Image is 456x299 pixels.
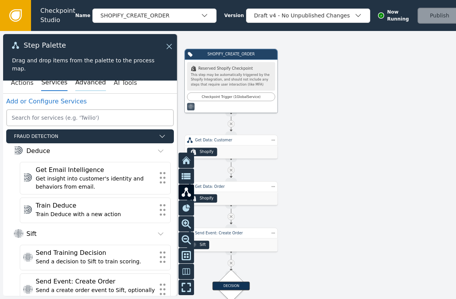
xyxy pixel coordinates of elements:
[114,75,137,91] button: AI Tools
[195,230,267,236] div: Send Event: Create Order
[200,242,206,247] div: Sift
[6,109,174,126] input: Search for services (e.g. 'Twilio')
[11,75,33,91] button: Actions
[12,57,168,73] div: Drag and drop items from the palette to the process map.
[36,201,155,210] div: Train Deduce
[195,137,267,143] div: Get Data: Customer
[101,12,201,20] div: SHOPIFY_CREATE_ORDER
[213,282,250,290] div: DECISION
[190,95,272,100] div: Checkpoint Trigger ( 1 Global Service )
[40,6,75,25] span: Checkpoint Studio
[75,12,90,19] span: Name
[191,66,272,71] div: Reserved Shopify Checkpoint
[24,42,66,49] span: Step Palette
[36,165,155,175] div: Get Email Intelligence
[387,9,411,22] span: Now Running
[14,133,155,140] span: Fraud Detection
[36,277,155,286] div: Send Event: Create Order
[36,175,155,191] div: Get insight into customer's identity and behaviors from email.
[92,9,217,23] button: SHOPIFY_CREATE_ORDER
[195,52,267,57] div: SHOPIFY_CREATE_ORDER
[224,12,244,19] span: Version
[36,210,155,218] div: Train Deduce with a new action
[26,229,36,239] div: Sift
[75,75,106,91] button: Advanced
[36,258,155,266] div: Send a decision to Sift to train scoring.
[26,146,50,156] div: Deduce
[191,72,272,87] div: This step may be automatically triggered by the Shopify Integration, and should not include any s...
[200,149,214,155] div: Shopify
[254,12,354,20] div: Draft v4 - No Unpublished Changes
[41,75,67,91] button: Services
[36,248,155,258] div: Send Training Decision
[246,9,370,23] button: Draft v4 - No Unpublished Changes
[6,98,87,105] a: Add or Configure Services
[195,184,267,189] div: Get Data: Order
[200,196,214,201] div: Shopify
